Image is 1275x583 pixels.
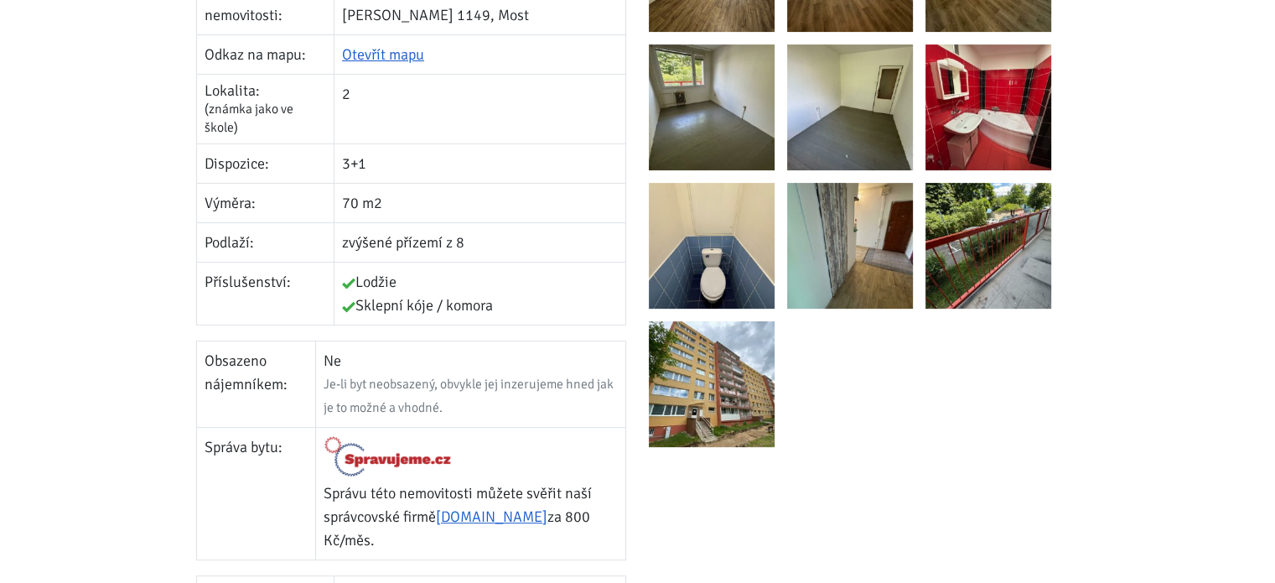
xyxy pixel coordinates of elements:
td: zvýšené přízemí z 8 [334,223,626,263]
td: Podlaží: [197,223,334,263]
td: Odkaz na mapu: [197,34,334,74]
div: Je-li byt neobsazený, obvykle jej inzerujeme hned jak je to možné a vhodné. [324,372,618,419]
td: Dispozice: [197,144,334,184]
td: Lokalita: [197,74,334,144]
img: Logo Spravujeme.cz [324,435,452,477]
a: Otevřít mapu [342,45,424,64]
td: Ne [316,341,626,428]
a: [DOMAIN_NAME] [436,508,547,526]
td: Lodžie Sklepní kóje / komora [334,263,626,325]
td: 3+1 [334,144,626,184]
p: Správu této nemovitosti můžete svěřit naší správcovské firmě za 800 Kč/měs. [324,481,618,552]
span: (známka jako ve škole) [205,101,293,136]
td: Správa bytu: [197,428,316,560]
td: 70 m2 [334,184,626,223]
td: Příslušenství: [197,263,334,325]
td: Obsazeno nájemníkem: [197,341,316,428]
td: Výměra: [197,184,334,223]
td: 2 [334,74,626,144]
